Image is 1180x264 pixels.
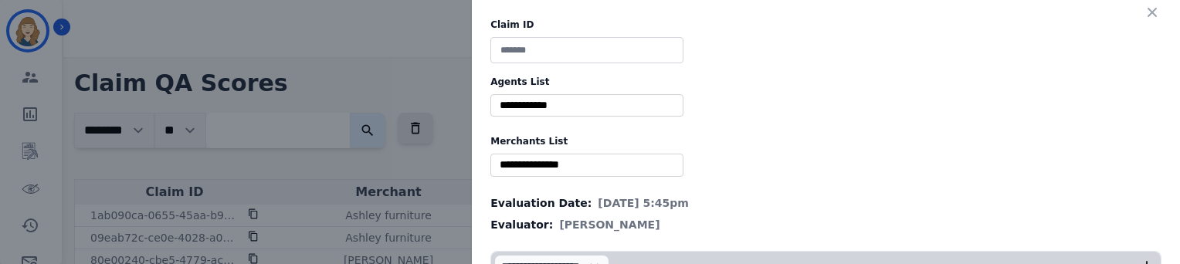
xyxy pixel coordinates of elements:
[494,157,680,173] ul: selected options
[490,135,1161,147] label: Merchants List
[494,97,680,113] ul: selected options
[490,76,1161,88] label: Agents List
[490,195,1161,211] div: Evaluation Date:
[559,217,660,232] span: [PERSON_NAME]
[598,195,689,211] span: [DATE] 5:45pm
[490,19,1161,31] label: Claim ID
[490,217,1161,232] div: Evaluator:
